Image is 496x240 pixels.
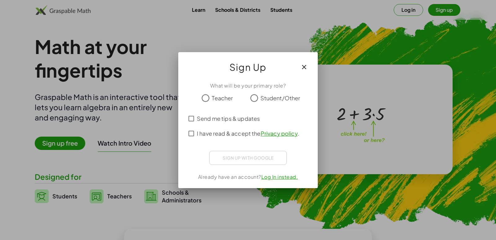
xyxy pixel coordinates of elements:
[261,174,298,180] a: Log In instead.
[197,129,299,138] span: I have read & accept the .
[229,60,267,75] span: Sign Up
[261,130,298,137] a: Privacy policy
[186,173,310,181] div: Already have an account?
[212,94,233,102] span: Teacher
[186,82,310,89] div: What will be your primary role?
[197,114,260,123] span: Send me tips & updates
[260,94,300,102] span: Student/Other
